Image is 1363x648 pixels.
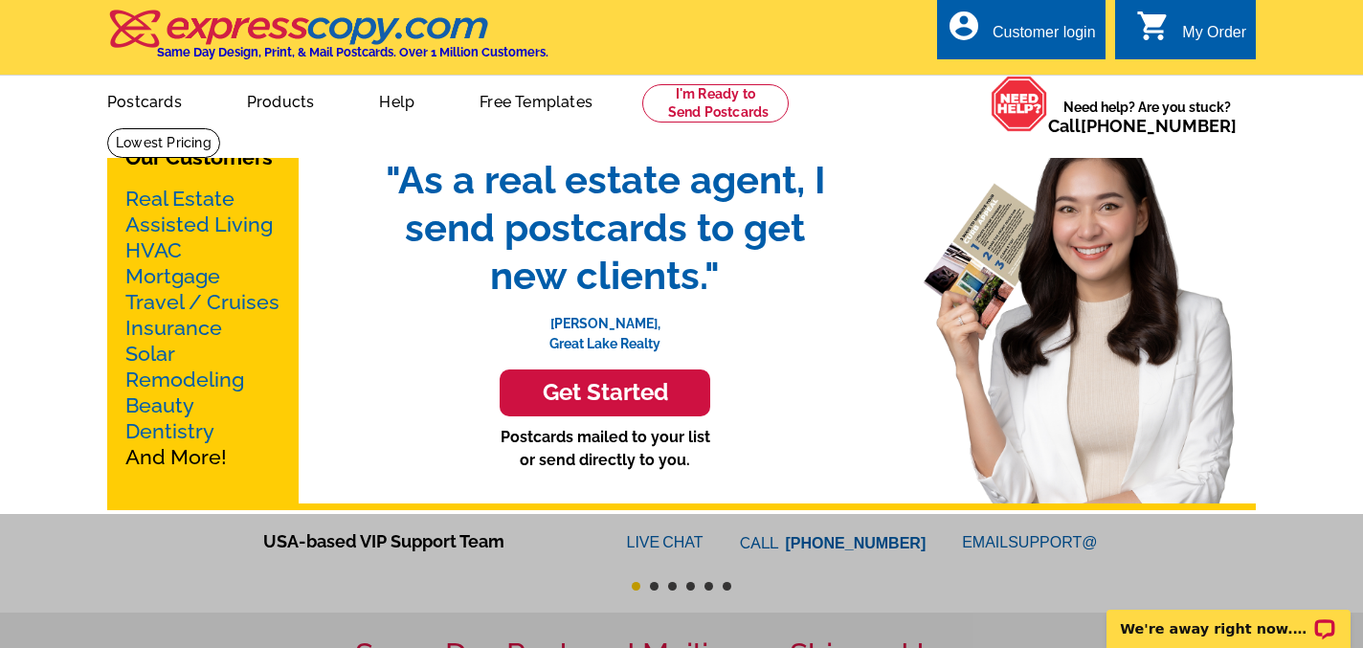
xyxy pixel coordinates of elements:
a: Free Templates [449,78,623,123]
img: help [991,76,1048,132]
a: Real Estate [125,187,235,211]
p: [PERSON_NAME], Great Lake Realty [366,300,844,354]
div: Customer login [993,24,1096,51]
a: Same Day Design, Print, & Mail Postcards. Over 1 Million Customers. [107,23,548,59]
h3: Get Started [524,379,686,407]
a: HVAC [125,238,182,262]
i: shopping_cart [1136,9,1171,43]
a: account_circle Customer login [947,21,1096,45]
a: Travel / Cruises [125,290,279,314]
span: "As a real estate agent, I send postcards to get new clients." [366,156,844,300]
a: Solar [125,342,175,366]
span: Need help? Are you stuck? [1048,98,1246,136]
a: Get Started [366,369,844,416]
div: My Order [1182,24,1246,51]
span: Call [1048,116,1237,136]
a: Insurance [125,316,222,340]
a: Help [348,78,445,123]
h4: Same Day Design, Print, & Mail Postcards. Over 1 Million Customers. [157,45,548,59]
a: Mortgage [125,264,220,288]
a: Postcards [77,78,212,123]
a: [PHONE_NUMBER] [1081,116,1237,136]
p: And More! [125,186,280,470]
p: Postcards mailed to your list or send directly to you. [366,426,844,472]
a: Remodeling [125,368,244,391]
a: Products [216,78,346,123]
a: Dentistry [125,419,214,443]
iframe: LiveChat chat widget [1094,588,1363,648]
i: account_circle [947,9,981,43]
a: Assisted Living [125,212,273,236]
a: shopping_cart My Order [1136,21,1246,45]
a: Beauty [125,393,194,417]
